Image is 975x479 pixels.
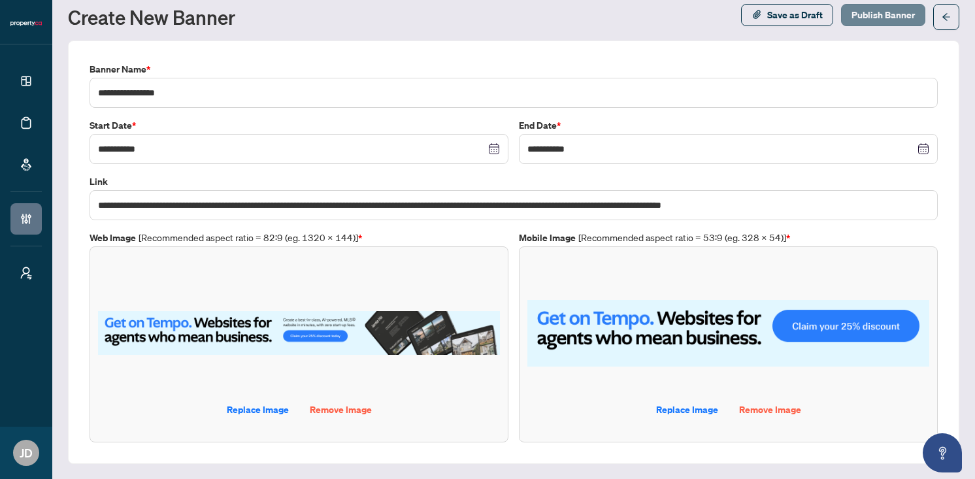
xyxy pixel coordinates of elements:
span: Replace Image [227,399,289,420]
button: Publish Banner [841,4,925,26]
img: thumbnail-img [527,268,929,399]
img: thumbnail-img [98,268,500,399]
span: arrow-left [942,12,951,22]
button: Save as Draft [741,4,833,26]
button: Replace Image [646,399,729,421]
button: Open asap [923,433,962,472]
span: Publish Banner [851,5,915,25]
span: Remove Image [310,399,372,420]
label: Link [90,174,938,189]
button: Remove Image [729,399,812,421]
span: user-switch [20,267,33,280]
span: Save as Draft [767,5,823,25]
img: logo [10,20,42,27]
label: Web Image [90,231,508,245]
button: Replace Image [216,399,299,421]
label: Mobile Image [519,231,938,245]
span: Replace Image [656,399,718,420]
label: End Date [519,118,938,133]
button: Remove Image [299,399,382,421]
span: [Recommended aspect ratio = 53:9 (eg. 328 X 54)] [578,231,786,243]
label: Banner Name [90,62,938,76]
label: Start Date [90,118,508,133]
span: Remove Image [739,399,801,420]
span: [Recommended aspect ratio = 82:9 (eg. 1320 X 144)] [139,231,358,243]
h1: Create New Banner [68,7,235,27]
span: JD [20,444,33,462]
